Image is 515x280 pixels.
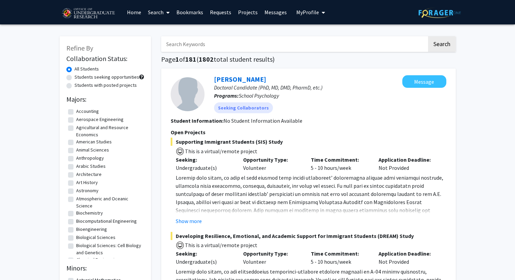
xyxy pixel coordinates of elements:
[145,0,173,24] a: Search
[207,0,235,24] a: Requests
[239,92,279,99] span: School Psychology
[76,138,112,145] label: American Studies
[184,242,257,248] span: This is a virtual/remote project
[184,148,257,155] span: This is a virtual/remote project
[76,155,104,162] label: Anthropology
[171,129,206,136] span: Open Projects
[306,249,373,266] div: 5 - 10 hours/week
[238,156,306,172] div: Volunteer
[214,102,273,113] mat-chip: Seeking Collaborators
[76,218,137,225] label: Biocomputational Engineering
[379,156,436,164] p: Application Deadline:
[402,75,446,88] button: Message Sarah Zimmerman
[66,264,144,272] h2: Minors:
[60,5,117,22] img: University of Maryland Logo
[176,249,233,258] p: Seeking:
[76,187,99,194] label: Astronomy
[5,249,29,275] iframe: Chat
[373,156,441,172] div: Not Provided
[74,74,139,81] label: Students seeking opportunities
[76,209,103,217] label: Biochemistry
[76,171,102,178] label: Architecture
[243,249,301,258] p: Opportunity Type:
[235,0,261,24] a: Projects
[76,124,143,138] label: Agricultural and Resource Economics
[296,9,319,16] span: My Profile
[176,164,233,172] div: Undergraduate(s)
[214,92,239,99] b: Programs:
[243,156,301,164] p: Opportunity Type:
[161,36,427,52] input: Search Keywords
[176,258,233,266] div: Undergraduate(s)
[66,95,144,103] h2: Majors:
[311,249,368,258] p: Time Commitment:
[419,7,461,18] img: ForagerOne Logo
[214,84,323,91] span: Doctoral Candidate (PhD, MD, DMD, PharmD, etc.)
[185,55,196,63] span: 181
[66,55,144,63] h2: Collaboration Status:
[306,156,373,172] div: 5 - 10 hours/week
[74,82,137,89] label: Students with posted projects
[76,146,109,154] label: Animal Sciences
[66,44,93,52] span: Refine By
[373,249,441,266] div: Not Provided
[223,117,302,124] span: No Student Information Available
[176,156,233,164] p: Seeking:
[379,249,436,258] p: Application Deadline:
[76,226,107,233] label: Bioengineering
[199,55,214,63] span: 1802
[76,234,115,241] label: Biological Sciences
[175,55,179,63] span: 1
[124,0,145,24] a: Home
[76,163,106,170] label: Arabic Studies
[214,75,266,83] a: [PERSON_NAME]
[261,0,290,24] a: Messages
[171,138,446,146] span: Supporting Immigrant Students (SIS) Study
[176,217,202,225] button: Show more
[74,65,99,73] label: All Students
[161,55,456,63] h1: Page of ( total student results)
[311,156,368,164] p: Time Commitment:
[76,108,99,115] label: Accounting
[173,0,207,24] a: Bookmarks
[171,232,446,240] span: Developing Resilience, Emotional, and Academic Support for Immigrant Students (DREAM) Study
[238,249,306,266] div: Volunteer
[76,179,98,186] label: Art History
[76,116,124,123] label: Aerospace Engineering
[171,117,223,124] b: Student Information:
[428,36,456,52] button: Search
[176,174,443,254] span: Loremip dolo sitam, co adip el sedd eiusmod temp incidi utlaboreet’ doloremagna aliquae admi veni...
[76,195,143,209] label: Atmospheric and Oceanic Science
[76,256,120,263] label: Chemical Engineering
[76,242,143,256] label: Biological Sciences: Cell Biology and Genetics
